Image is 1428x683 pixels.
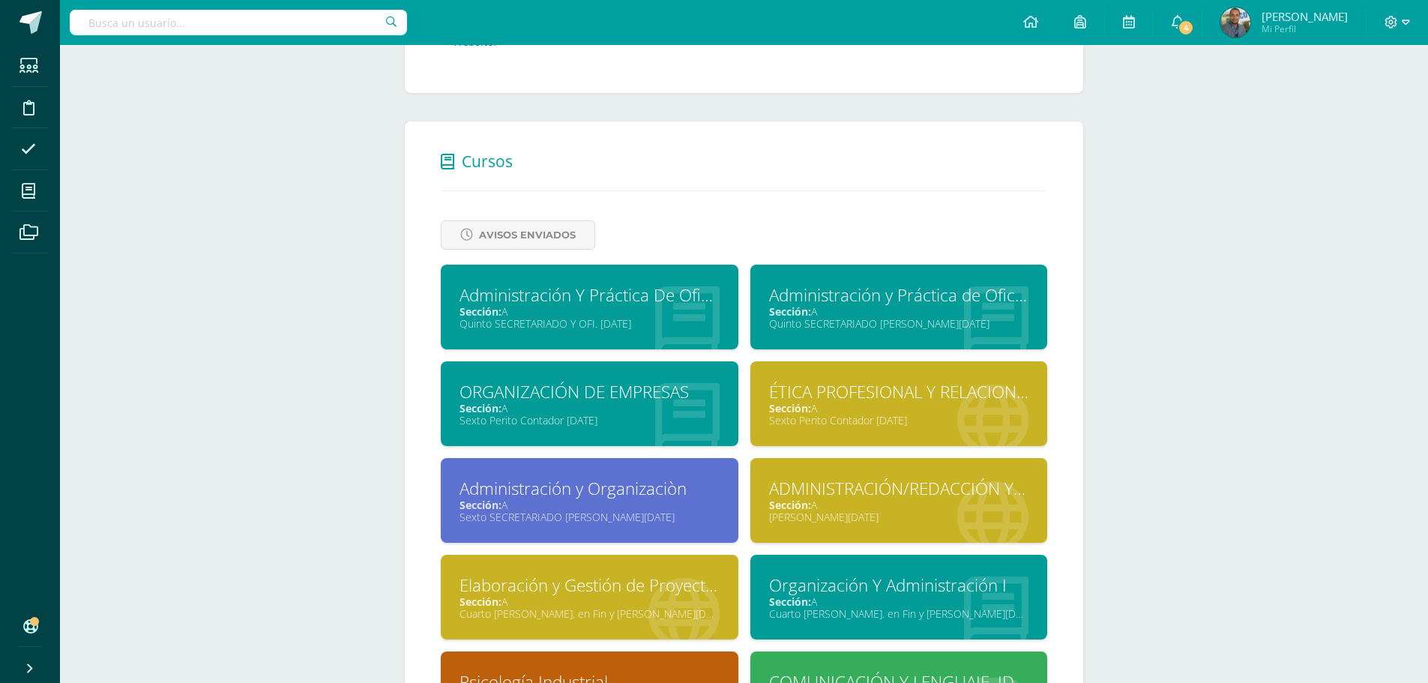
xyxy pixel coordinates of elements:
a: Elaboración y Gestión de ProyectosSección:ACuarto [PERSON_NAME]. en Fin y [PERSON_NAME][DATE] [441,555,738,640]
a: ÉTICA PROFESIONAL Y RELACIONES HUMANASSección:ASexto Perito Contador [DATE] [750,361,1048,446]
div: [PERSON_NAME][DATE] [769,510,1029,524]
div: A [769,595,1029,609]
span: Sección: [460,304,501,319]
span: Sección: [769,498,811,512]
a: ADMINISTRACIÓN/REDACCIÓN Y CORRESPONDENCIASección:A[PERSON_NAME][DATE] [750,458,1048,543]
span: Sección: [460,401,501,415]
div: Administración y Práctica de Oficina [769,283,1029,307]
a: Administración Y Práctica De OficinaSección:AQuinto SECRETARIADO Y OFI. [DATE] [441,265,738,349]
div: A [460,498,720,512]
span: Mi Perfil [1262,22,1348,35]
div: Sexto Perito Contador [DATE] [769,413,1029,427]
img: d6f0e0fc8294f30e16f7c5e2178e4d9f.png [1220,7,1250,37]
div: Cuarto [PERSON_NAME]. en Fin y [PERSON_NAME][DATE] [460,607,720,621]
a: Organización Y Administración ISección:ACuarto [PERSON_NAME]. en Fin y [PERSON_NAME][DATE] [750,555,1048,640]
a: Administración y Práctica de OficinaSección:AQuinto SECRETARIADO [PERSON_NAME][DATE] [750,265,1048,349]
div: A [769,401,1029,415]
div: Sexto SECRETARIADO [PERSON_NAME][DATE] [460,510,720,524]
div: Organización Y Administración I [769,574,1029,597]
div: Administración y Organizaciòn [460,477,720,500]
span: 4 [1178,19,1194,36]
span: [PERSON_NAME] [1262,9,1348,24]
span: Sección: [769,401,811,415]
div: Quinto SECRETARIADO Y OFI. [DATE] [460,316,720,331]
div: Elaboración y Gestión de Proyectos [460,574,720,597]
div: ADMINISTRACIÓN/REDACCIÓN Y CORRESPONDENCIA [769,477,1029,500]
span: Sección: [460,595,501,609]
div: A [460,401,720,415]
span: Avisos Enviados [479,221,576,249]
div: A [769,498,1029,512]
span: Sección: [769,304,811,319]
div: Quinto SECRETARIADO [PERSON_NAME][DATE] [769,316,1029,331]
div: ÉTICA PROFESIONAL Y RELACIONES HUMANAS [769,380,1029,403]
input: Busca un usuario... [70,10,407,35]
div: Administración Y Práctica De Oficina [460,283,720,307]
div: A [460,304,720,319]
a: Avisos Enviados [441,220,595,250]
a: Administración y OrganizaciònSección:ASexto SECRETARIADO [PERSON_NAME][DATE] [441,458,738,543]
a: ORGANIZACIÓN DE EMPRESASSección:ASexto Perito Contador [DATE] [441,361,738,446]
div: ORGANIZACIÓN DE EMPRESAS [460,380,720,403]
span: Cursos [462,151,513,172]
div: A [769,304,1029,319]
div: A [460,595,720,609]
span: Sección: [460,498,501,512]
div: Sexto Perito Contador [DATE] [460,413,720,427]
div: Cuarto [PERSON_NAME]. en Fin y [PERSON_NAME][DATE] [769,607,1029,621]
span: Sección: [769,595,811,609]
